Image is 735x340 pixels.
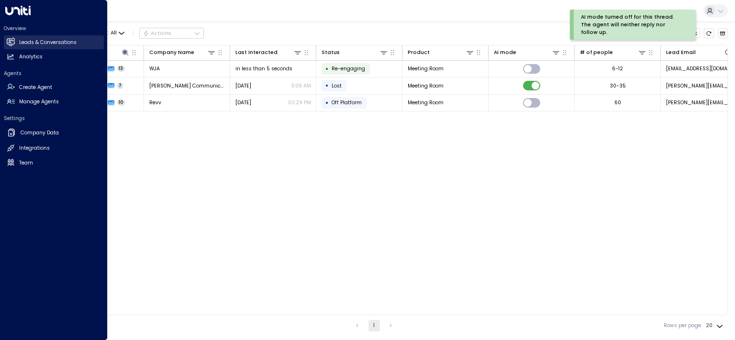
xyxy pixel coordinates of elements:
[325,79,329,92] div: •
[149,48,216,57] div: Company Name
[291,82,311,89] p: 11:08 AM
[325,97,329,109] div: •
[666,48,696,57] div: Lead Email
[580,48,647,57] div: # of people
[332,99,362,106] span: Off Platform
[19,144,50,152] h2: Integrations
[235,99,251,106] span: Jul 01, 2025
[19,84,52,91] h2: Create Agent
[19,53,43,61] h2: Analytics
[149,48,194,57] div: Company Name
[322,48,340,57] div: Status
[614,99,621,106] div: 60
[19,39,77,46] h2: Leads & Conversations
[21,129,59,137] h2: Company Data
[332,65,365,72] span: Custom
[706,320,725,331] div: 20
[235,48,302,57] div: Last Interacted
[325,63,329,75] div: •
[408,99,444,106] span: Meeting Room
[4,70,104,77] h2: Agents
[149,99,161,106] span: Revv
[117,83,123,89] span: 7
[4,50,104,64] a: Analytics
[149,82,225,89] span: Crain Communications
[139,28,204,39] div: Button group with a nested menu
[581,13,681,36] div: AI mode turned off for this thread. The agent will neither reply nor follow up.
[288,99,311,106] p: 02:29 PM
[664,322,702,329] label: Rows per page:
[4,35,104,49] a: Leads & Conversations
[408,48,475,57] div: Product
[4,125,104,141] a: Company Data
[351,320,397,331] nav: pagination navigation
[408,65,444,72] span: Meeting Room
[580,48,613,57] div: # of people
[149,65,160,72] span: WJA
[4,95,104,109] a: Manage Agents
[612,65,623,72] div: 6-12
[117,99,125,106] span: 10
[139,28,204,39] button: Actions
[408,82,444,89] span: Meeting Room
[408,48,430,57] div: Product
[235,48,278,57] div: Last Interacted
[19,159,33,167] h2: Team
[4,156,104,170] a: Team
[610,82,626,89] div: 30-35
[322,48,389,57] div: Status
[235,65,292,72] span: in less than 5 seconds
[111,30,117,36] span: All
[143,30,172,37] div: Actions
[666,48,733,57] div: Lead Email
[19,98,59,106] h2: Manage Agents
[235,82,251,89] span: Aug 19, 2025
[4,142,104,155] a: Integrations
[494,48,516,57] div: AI mode
[4,25,104,32] h2: Overview
[4,80,104,94] a: Create Agent
[332,82,342,89] span: Lost
[494,48,561,57] div: AI mode
[4,115,104,122] h2: Settings
[117,66,125,72] span: 13
[368,320,380,331] button: page 1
